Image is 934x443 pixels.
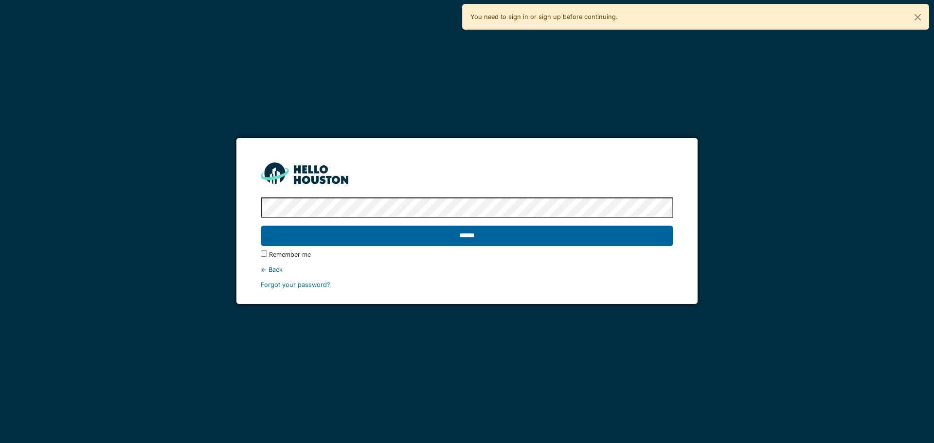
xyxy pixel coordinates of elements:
button: Close [907,4,929,30]
label: Remember me [269,250,311,259]
img: HH_line-BYnF2_Hg.png [261,162,348,183]
div: You need to sign in or sign up before continuing. [462,4,929,30]
div: ← Back [261,265,673,274]
a: Forgot your password? [261,281,330,288]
